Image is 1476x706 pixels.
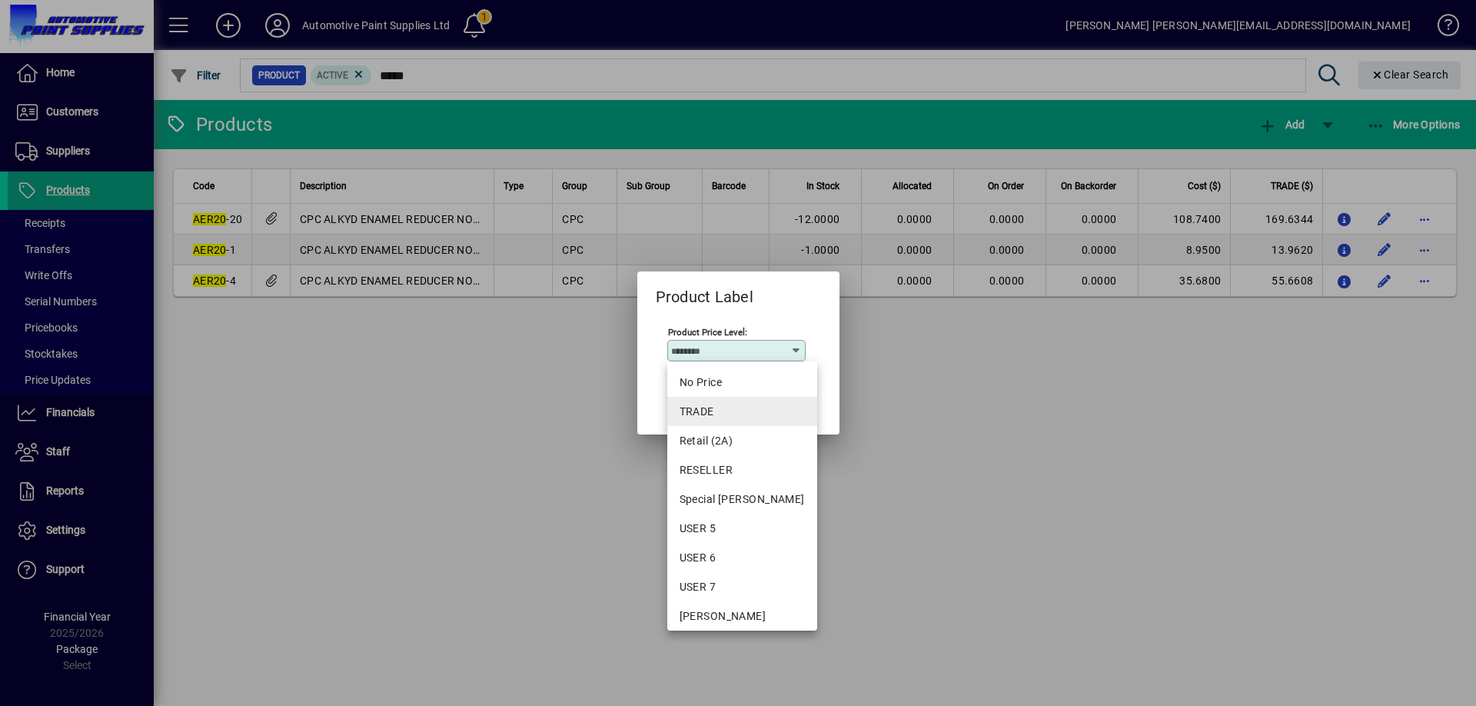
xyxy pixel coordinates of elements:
mat-option: MAX MEYER [667,601,817,631]
div: Special [PERSON_NAME] [680,491,805,508]
div: TRADE [680,404,805,420]
div: RESELLER [680,462,805,478]
span: No Price [680,375,805,391]
mat-option: TRADE [667,397,817,426]
mat-option: USER 5 [667,514,817,543]
mat-option: Retail (2A) [667,426,817,455]
div: [PERSON_NAME] [680,608,805,624]
mat-option: USER 7 [667,572,817,601]
div: USER 6 [680,550,805,566]
mat-label: Product Price Level: [668,327,747,338]
mat-option: RESELLER [667,455,817,485]
mat-option: Special Max Meyer [667,485,817,514]
div: USER 5 [680,521,805,537]
div: USER 7 [680,579,805,595]
mat-option: USER 6 [667,543,817,572]
div: Retail (2A) [680,433,805,449]
h2: Product Label [637,271,772,309]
